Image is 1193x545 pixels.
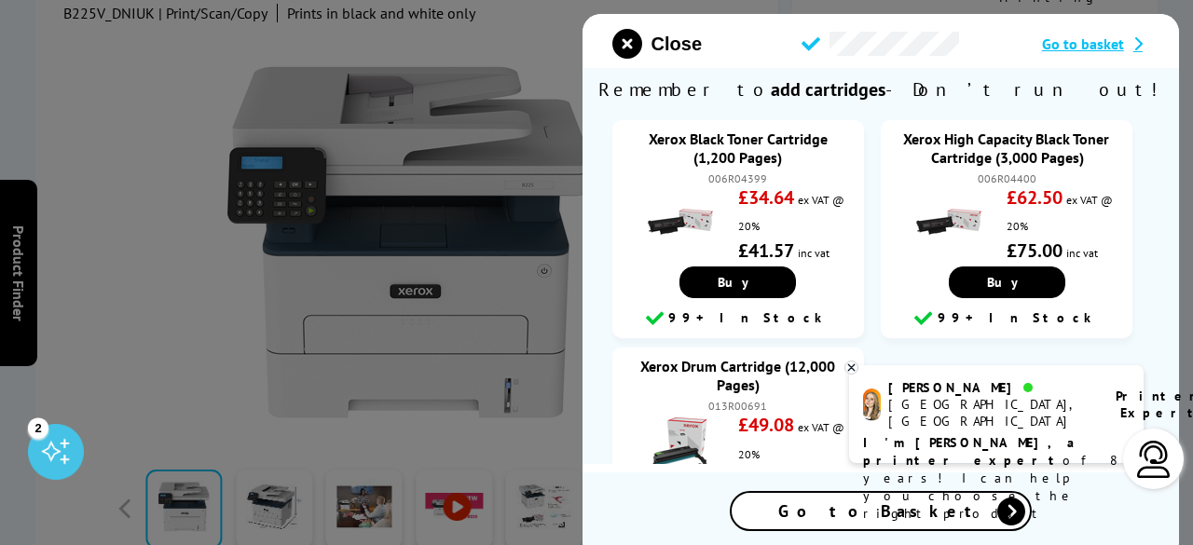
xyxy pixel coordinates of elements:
[738,420,844,460] span: ex VAT @ 20%
[1007,238,1063,263] strong: £75.00
[738,185,794,210] strong: £34.64
[738,238,794,263] strong: £41.57
[738,413,794,437] strong: £49.08
[648,417,713,483] img: Xerox Drum Cartridge (12,000 Pages)
[28,417,48,438] div: 2
[888,396,1092,429] div: [GEOGRAPHIC_DATA], [GEOGRAPHIC_DATA]
[631,399,846,413] div: 013R00691
[987,274,1027,291] span: Buy
[1007,185,1063,210] strong: £62.50
[778,500,983,522] span: Go to Basket
[622,307,856,330] div: 99+ In Stock
[651,34,702,55] span: Close
[1066,246,1098,260] span: inc vat
[863,434,1130,523] p: of 8 years! I can help you choose the right product
[899,171,1115,185] div: 006R04400
[1042,34,1124,53] span: Go to basket
[631,171,846,185] div: 006R04399
[916,189,981,254] img: Xerox High Capacity Black Toner Cartridge (3,000 Pages)
[719,274,759,291] span: Buy
[863,388,881,421] img: amy-livechat.png
[583,68,1179,111] span: Remember to - Don’t run out!
[1042,34,1149,53] a: Go to basket
[641,357,836,394] a: Xerox Drum Cartridge (12,000 Pages)
[888,379,1092,396] div: [PERSON_NAME]
[730,491,1032,531] a: Go to Basket
[904,129,1110,167] a: Xerox High Capacity Black Toner Cartridge (3,000 Pages)
[612,29,702,59] button: close modal
[771,77,885,102] b: add cartridges
[649,129,828,167] a: Xerox Black Toner Cartridge (1,200 Pages)
[648,189,713,254] img: Xerox Black Toner Cartridge (1,200 Pages)
[798,246,830,260] span: inc vat
[890,307,1124,330] div: 99+ In Stock
[1135,441,1172,478] img: user-headset-light.svg
[863,434,1080,469] b: I'm [PERSON_NAME], a printer expert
